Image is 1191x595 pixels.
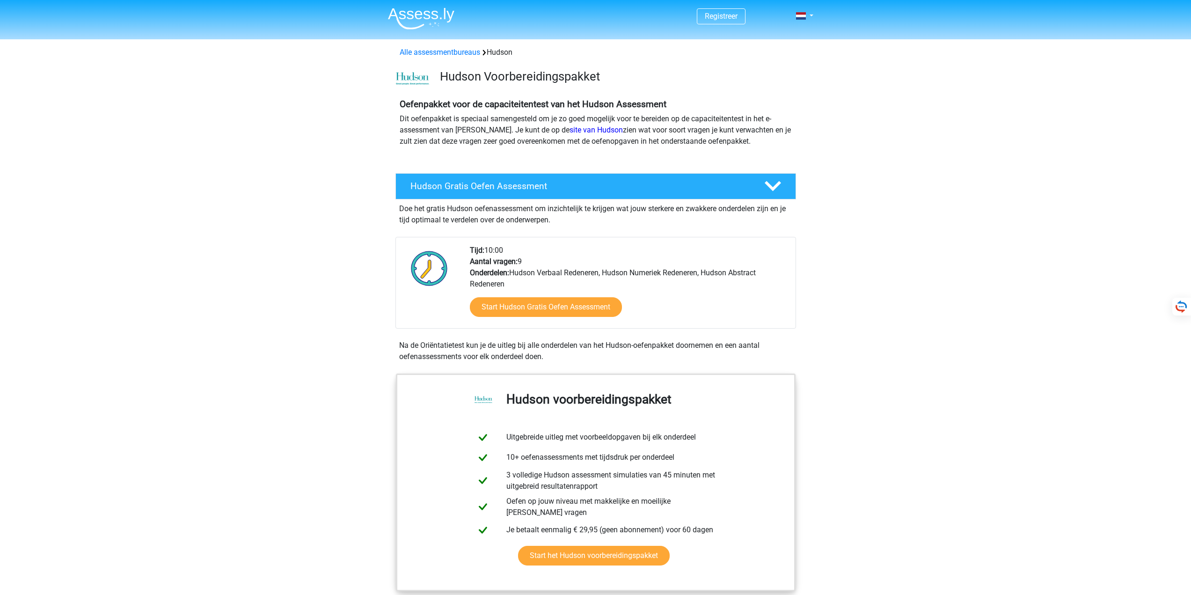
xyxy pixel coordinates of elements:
div: Hudson [396,47,796,58]
b: Aantal vragen: [470,257,518,266]
img: Klok [406,245,453,292]
b: Tijd: [470,246,484,255]
a: Alle assessmentbureaus [400,48,480,57]
b: Onderdelen: [470,268,509,277]
div: Doe het gratis Hudson oefenassessment om inzichtelijk te krijgen wat jouw sterkere en zwakkere on... [395,199,796,226]
div: Na de Oriëntatietest kun je de uitleg bij alle onderdelen van het Hudson-oefenpakket doornemen en... [395,340,796,362]
p: Dit oefenpakket is speciaal samengesteld om je zo goed mogelijk voor te bereiden op de capaciteit... [400,113,792,147]
a: Start Hudson Gratis Oefen Assessment [470,297,622,317]
img: cefd0e47479f4eb8e8c001c0d358d5812e054fa8.png [396,72,429,85]
a: Hudson Gratis Oefen Assessment [392,173,800,199]
h4: Hudson Gratis Oefen Assessment [410,181,749,191]
div: 10:00 9 Hudson Verbaal Redeneren, Hudson Numeriek Redeneren, Hudson Abstract Redeneren [463,245,795,328]
b: Oefenpakket voor de capaciteitentest van het Hudson Assessment [400,99,666,110]
a: Start het Hudson voorbereidingspakket [518,546,670,566]
img: Assessly [388,7,454,29]
a: Registreer [705,12,738,21]
h3: Hudson Voorbereidingspakket [440,69,789,84]
a: site van Hudson [570,125,623,134]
